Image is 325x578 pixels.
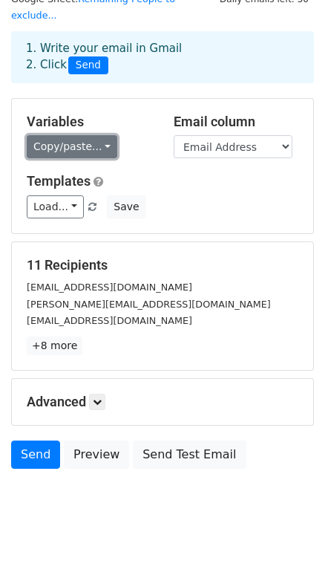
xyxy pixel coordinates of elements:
[15,40,310,74] div: 1. Write your email in Gmail 2. Click
[27,173,91,189] a: Templates
[27,299,271,310] small: [PERSON_NAME][EMAIL_ADDRESS][DOMAIN_NAME]
[133,441,246,469] a: Send Test Email
[27,135,117,158] a: Copy/paste...
[27,114,151,130] h5: Variables
[251,507,325,578] iframe: Chat Widget
[68,56,108,74] span: Send
[174,114,298,130] h5: Email column
[27,315,192,326] small: [EMAIL_ADDRESS][DOMAIN_NAME]
[64,441,129,469] a: Preview
[11,441,60,469] a: Send
[107,195,145,218] button: Save
[27,394,298,410] h5: Advanced
[27,337,82,355] a: +8 more
[27,195,84,218] a: Load...
[27,282,192,293] small: [EMAIL_ADDRESS][DOMAIN_NAME]
[27,257,298,273] h5: 11 Recipients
